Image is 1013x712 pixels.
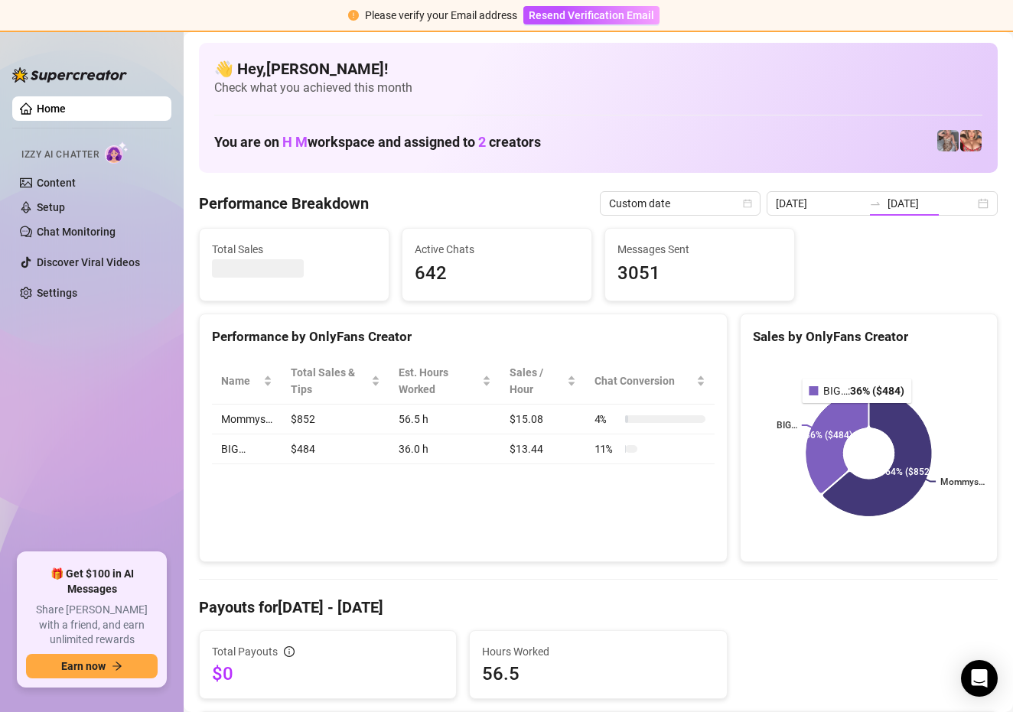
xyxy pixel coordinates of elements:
span: Izzy AI Chatter [21,148,99,162]
span: swap-right [869,197,881,210]
span: Total Sales [212,241,376,258]
a: Content [37,177,76,189]
input: End date [888,195,975,212]
td: BIG… [212,434,282,464]
div: Open Intercom Messenger [961,660,998,697]
a: Home [37,102,66,115]
span: Hours Worked [482,643,714,660]
span: 11 % [594,441,619,457]
button: Earn nowarrow-right [26,654,158,678]
div: Performance by OnlyFans Creator [212,327,715,347]
span: 2 [478,134,486,150]
span: Active Chats [415,241,579,258]
text: Mommys… [940,476,985,487]
h4: Performance Breakdown [199,193,369,214]
span: Resend Verification Email [529,9,654,21]
span: 642 [415,259,579,288]
button: Resend Verification Email [523,6,660,24]
span: Messages Sent [617,241,782,258]
th: Sales / Hour [500,358,585,405]
td: $484 [282,434,389,464]
span: calendar [743,199,752,208]
th: Name [212,358,282,405]
span: Chat Conversion [594,372,693,389]
a: Setup [37,201,65,213]
td: $852 [282,405,389,434]
td: Mommys… [212,405,282,434]
h4: Payouts for [DATE] - [DATE] [199,597,998,618]
img: AI Chatter [105,141,129,164]
td: 36.0 h [389,434,500,464]
h1: You are on workspace and assigned to creators [214,134,541,151]
span: Sales / Hour [510,364,564,398]
span: Earn now [61,660,106,672]
div: Sales by OnlyFans Creator [753,327,985,347]
span: 3051 [617,259,782,288]
span: Custom date [609,192,751,215]
img: pennylondonvip [937,130,959,151]
h4: 👋 Hey, [PERSON_NAME] ! [214,58,982,80]
span: info-circle [284,646,295,657]
td: 56.5 h [389,405,500,434]
td: $15.08 [500,405,585,434]
div: Est. Hours Worked [399,364,478,398]
input: Start date [776,195,863,212]
th: Total Sales & Tips [282,358,389,405]
span: Name [221,372,260,389]
a: Chat Monitoring [37,226,116,238]
span: arrow-right [112,661,122,671]
span: 4 % [594,411,619,428]
span: Total Sales & Tips [291,364,368,398]
span: 🎁 Get $100 in AI Messages [26,567,158,597]
span: Check what you achieved this month [214,80,982,96]
th: Chat Conversion [585,358,715,405]
img: logo-BBDzfeDw.svg [12,67,127,83]
span: exclamation-circle [348,10,359,21]
span: Total Payouts [212,643,278,660]
span: to [869,197,881,210]
td: $13.44 [500,434,585,464]
div: Please verify your Email address [365,7,517,24]
a: Settings [37,287,77,299]
span: 56.5 [482,662,714,686]
a: Discover Viral Videos [37,256,140,268]
span: Share [PERSON_NAME] with a friend, and earn unlimited rewards [26,603,158,648]
text: BIG… [777,420,797,431]
span: $0 [212,662,444,686]
img: pennylondon [960,130,982,151]
span: H M [282,134,308,150]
